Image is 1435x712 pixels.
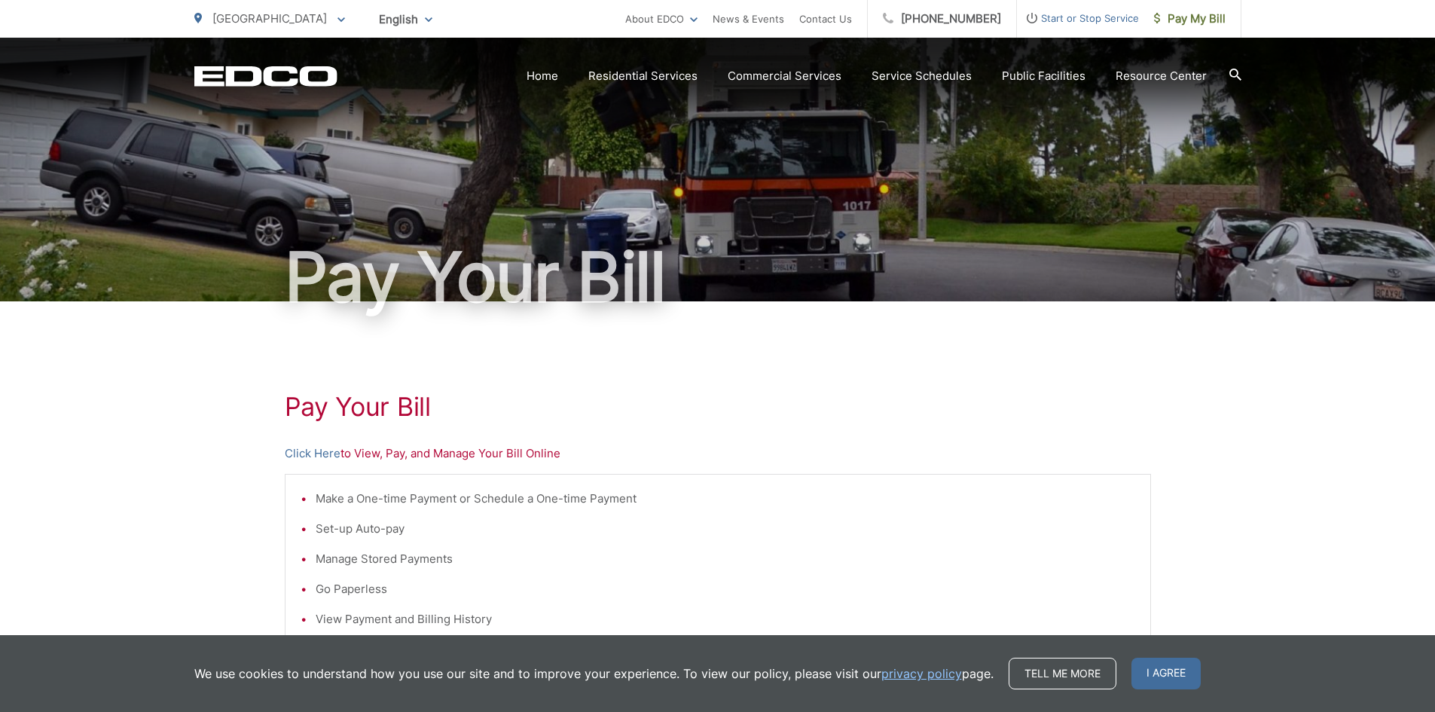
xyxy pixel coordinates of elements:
[1002,67,1085,85] a: Public Facilities
[194,240,1241,315] h1: Pay Your Bill
[588,67,698,85] a: Residential Services
[285,392,1151,422] h1: Pay Your Bill
[713,10,784,28] a: News & Events
[285,445,1151,463] p: to View, Pay, and Manage Your Bill Online
[872,67,972,85] a: Service Schedules
[316,490,1135,508] li: Make a One-time Payment or Schedule a One-time Payment
[527,67,558,85] a: Home
[194,665,994,683] p: We use cookies to understand how you use our site and to improve your experience. To view our pol...
[194,66,337,87] a: EDCD logo. Return to the homepage.
[316,520,1135,538] li: Set-up Auto-pay
[1009,658,1116,689] a: Tell me more
[1116,67,1207,85] a: Resource Center
[625,10,698,28] a: About EDCO
[728,67,841,85] a: Commercial Services
[316,550,1135,568] li: Manage Stored Payments
[368,6,444,32] span: English
[799,10,852,28] a: Contact Us
[881,665,962,683] a: privacy policy
[1131,658,1201,689] span: I agree
[316,580,1135,598] li: Go Paperless
[285,445,340,463] a: Click Here
[1154,10,1226,28] span: Pay My Bill
[316,610,1135,628] li: View Payment and Billing History
[212,11,327,26] span: [GEOGRAPHIC_DATA]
